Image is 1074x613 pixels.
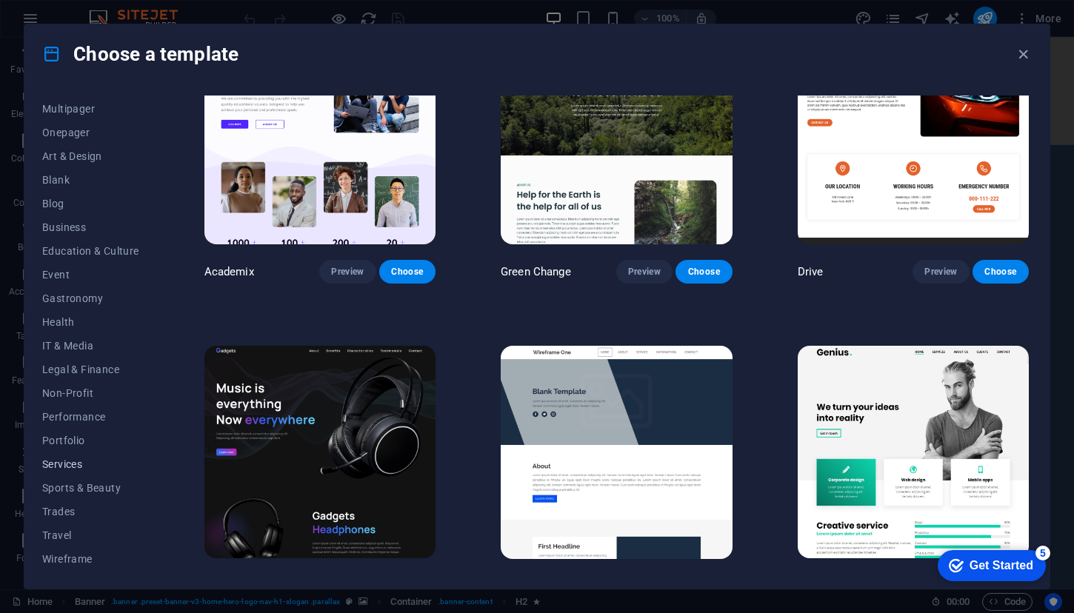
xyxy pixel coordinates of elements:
button: Choose [379,260,436,284]
button: Blog [42,192,139,215]
span: Preview [331,266,364,278]
button: Performance [42,405,139,429]
button: Blank [42,168,139,192]
p: Green Change [501,264,571,279]
span: Portfolio [42,435,139,446]
button: Education & Culture [42,239,139,263]
button: Portfolio [42,429,139,452]
span: Event [42,269,139,281]
span: Blog [42,198,139,210]
button: Preview [913,260,969,284]
button: Wireframe [42,547,139,571]
button: 1 [34,509,53,513]
button: Art & Design [42,144,139,168]
button: Choose [676,260,732,284]
div: 5 [110,3,124,18]
div: Get Started [44,16,107,30]
button: Sports & Beauty [42,476,139,500]
span: Non-Profit [42,387,139,399]
button: 2 [34,529,53,532]
img: Green Change [501,31,732,244]
span: Services [42,458,139,470]
button: Business [42,215,139,239]
span: Legal & Finance [42,364,139,375]
img: Gadgets [204,346,436,559]
span: Business [42,221,139,233]
button: 3 [34,549,53,552]
button: Gastronomy [42,287,139,310]
span: Onepager [42,127,139,138]
span: Health [42,316,139,328]
span: Choose [391,266,424,278]
p: Drive [798,264,824,279]
img: Genius [798,346,1029,559]
button: Choose [973,260,1029,284]
button: Travel [42,523,139,547]
span: IT & Media [42,340,139,352]
span: Wireframe [42,553,139,565]
span: Education & Culture [42,245,139,257]
img: Wireframe One [501,346,732,559]
span: Preview [924,266,957,278]
img: Academix [204,31,436,244]
button: Preview [319,260,376,284]
span: Preview [628,266,661,278]
div: For Rent [937,12,1003,43]
span: Multipager [42,103,139,115]
span: Trades [42,506,139,517]
button: Non-Profit [42,381,139,405]
img: Drive [798,31,1029,244]
span: Performance [42,411,139,423]
span: Art & Design [42,150,139,162]
button: Event [42,263,139,287]
div: Get Started 5 items remaining, 0% complete [12,7,120,38]
button: Legal & Finance [42,358,139,381]
span: Sports & Beauty [42,482,139,494]
h4: Choose a template [42,42,239,66]
span: Blank [42,174,139,186]
button: Multipager [42,97,139,121]
button: IT & Media [42,334,139,358]
span: Travel [42,529,139,541]
button: Onepager [42,121,139,144]
button: Services [42,452,139,476]
button: Health [42,310,139,334]
button: Trades [42,500,139,523]
button: Preview [616,260,673,284]
span: Choose [687,266,720,278]
span: Gastronomy [42,292,139,304]
p: Academix [204,264,254,279]
span: Choose [984,266,1017,278]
